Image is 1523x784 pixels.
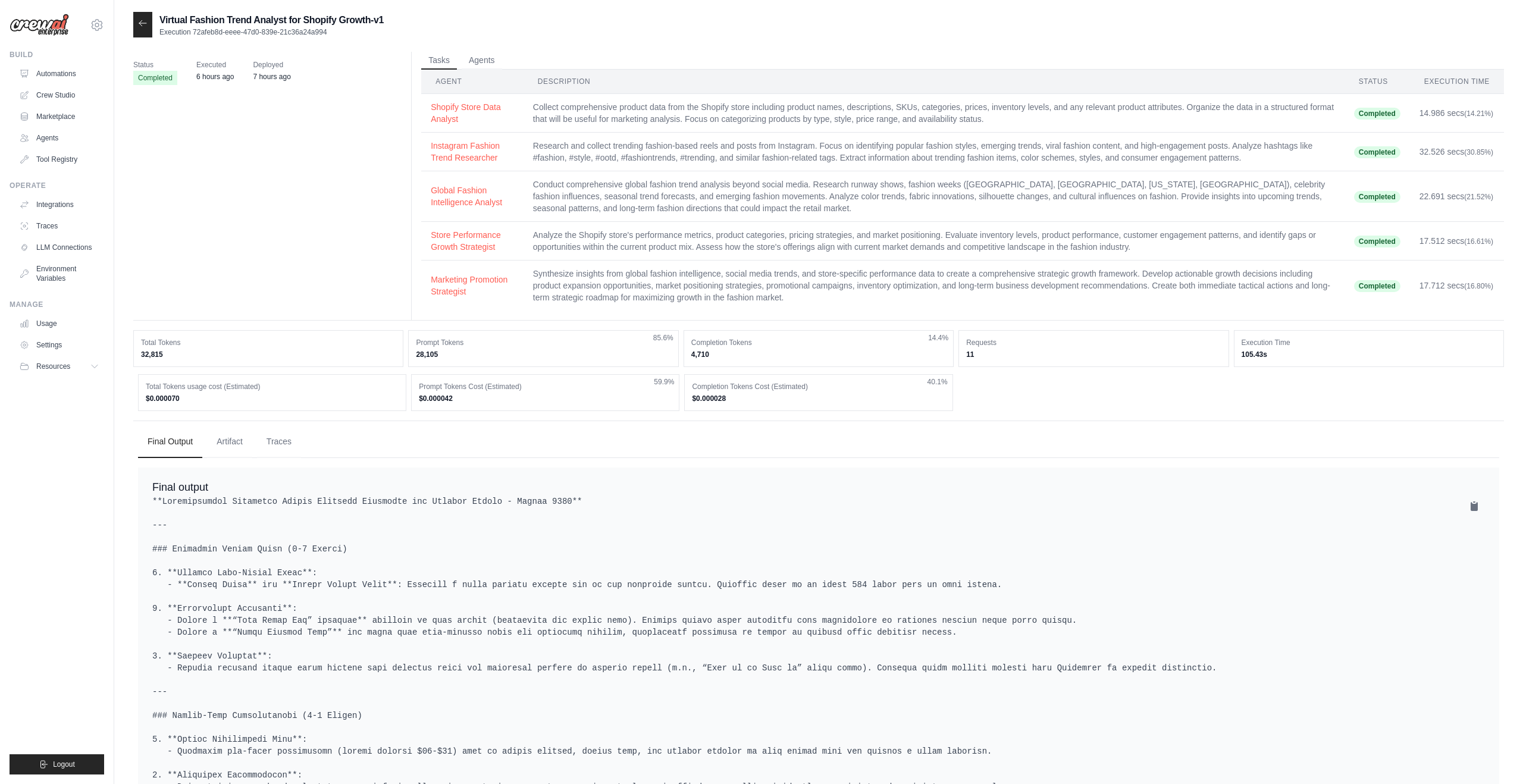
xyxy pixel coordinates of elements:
button: Marketing Promotion Strategist [431,274,514,297]
td: Research and collect trending fashion-based reels and posts from Instagram. Focus on identifying ... [524,133,1345,171]
span: (16.61%) [1464,237,1493,246]
button: Global Fashion Intelligence Analyst [431,184,514,208]
button: Traces [257,426,301,458]
button: Agents [462,52,502,70]
span: (21.52%) [1464,193,1493,201]
dd: $0.000042 [419,394,672,403]
div: Manage [10,300,104,309]
div: Operate [10,181,104,190]
span: Executed [196,59,234,71]
th: Agent [421,70,524,94]
dd: 11 [966,350,1221,359]
span: Completed [1354,280,1400,292]
a: Traces [14,217,104,236]
span: (30.85%) [1464,148,1493,156]
span: Completed [1354,236,1400,247]
td: 14.986 secs [1410,94,1504,133]
a: Settings [14,335,104,355]
button: Logout [10,754,104,774]
td: Analyze the Shopify store's performance metrics, product categories, pricing strategies, and mark... [524,222,1345,261]
time: August 31, 2025 at 14:45 IST [253,73,290,81]
button: Resources [14,357,104,376]
td: 17.712 secs [1410,261,1504,311]
a: Usage [14,314,104,333]
td: 17.512 secs [1410,222,1504,261]
a: LLM Connections [14,238,104,257]
dt: Prompt Tokens [416,338,670,347]
div: Build [10,50,104,59]
span: Status [133,59,177,71]
a: Environment Variables [14,259,104,288]
span: 40.1% [927,377,948,387]
span: Logout [53,760,75,769]
dd: 105.43s [1242,350,1496,359]
button: Artifact [207,426,252,458]
img: Logo [10,14,69,36]
dd: 28,105 [416,350,670,359]
td: Synthesize insights from global fashion intelligence, social media trends, and store-specific per... [524,261,1345,311]
span: Completed [1354,191,1400,203]
a: Crew Studio [14,86,104,105]
dd: $0.000070 [146,394,399,403]
dt: Prompt Tokens Cost (Estimated) [419,382,672,391]
iframe: Chat Widget [1464,727,1523,784]
th: Status [1345,70,1410,94]
dd: 4,710 [691,350,946,359]
td: Conduct comprehensive global fashion trend analysis beyond social media. Research runway shows, f... [524,171,1345,222]
dt: Requests [966,338,1221,347]
span: (14.21%) [1464,109,1493,118]
dt: Total Tokens [141,338,396,347]
span: Completed [1354,108,1400,120]
span: 59.9% [654,377,674,387]
a: Marketplace [14,107,104,126]
p: Execution 72afeb8d-eeee-47d0-839e-21c36a24a994 [159,27,384,37]
dt: Completion Tokens Cost (Estimated) [692,382,945,391]
th: Execution Time [1410,70,1504,94]
dt: Total Tokens usage cost (Estimated) [146,382,399,391]
th: Description [524,70,1345,94]
span: Final output [152,481,208,493]
span: (16.80%) [1464,282,1493,290]
span: Completed [133,71,177,85]
button: Shopify Store Data Analyst [431,101,514,125]
span: 85.6% [653,333,673,343]
span: Completed [1354,146,1400,158]
a: Tool Registry [14,150,104,169]
h2: Virtual Fashion Trend Analyst for Shopify Growth-v1 [159,13,384,27]
dd: $0.000028 [692,394,945,403]
td: 32.526 secs [1410,133,1504,171]
a: Integrations [14,195,104,214]
time: August 31, 2025 at 15:36 IST [196,73,234,81]
span: 14.4% [928,333,948,343]
button: Store Performance Growth Strategist [431,229,514,253]
dt: Execution Time [1242,338,1496,347]
span: Resources [36,362,70,371]
button: Final Output [138,426,202,458]
button: Tasks [421,52,457,70]
a: Agents [14,128,104,148]
dt: Completion Tokens [691,338,946,347]
a: Automations [14,64,104,83]
td: 22.691 secs [1410,171,1504,222]
dd: 32,815 [141,350,396,359]
span: Deployed [253,59,290,71]
td: Collect comprehensive product data from the Shopify store including product names, descriptions, ... [524,94,1345,133]
button: Instagram Fashion Trend Researcher [431,140,514,164]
